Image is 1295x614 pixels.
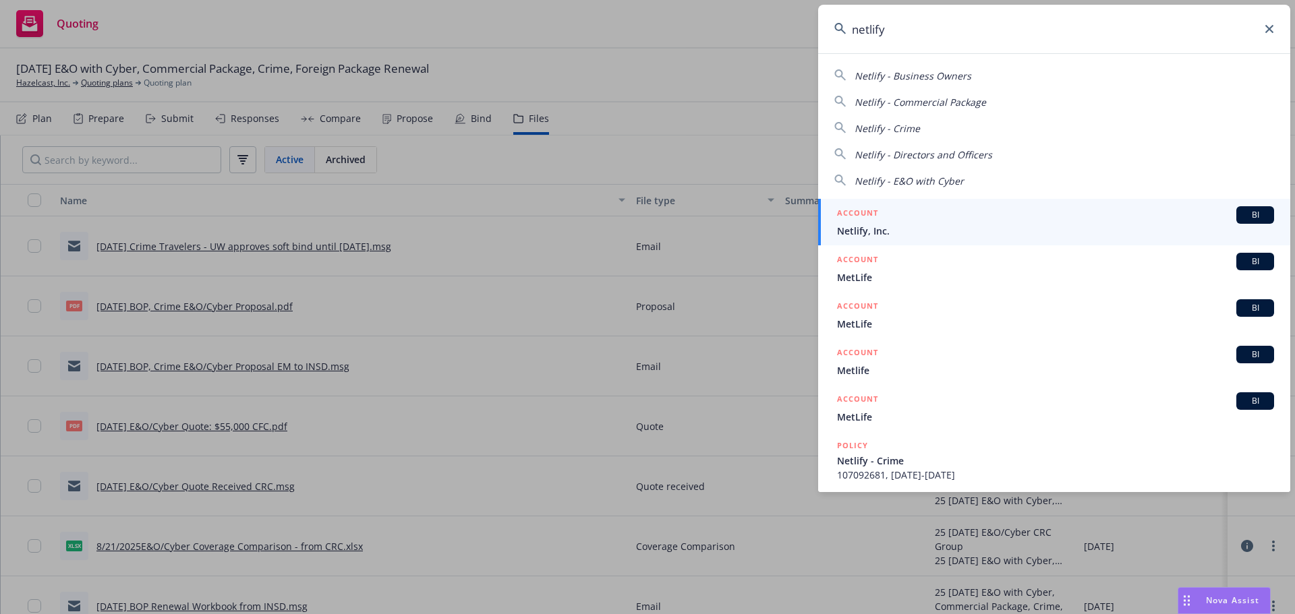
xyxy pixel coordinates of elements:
[837,299,878,315] h5: ACCOUNT
[837,363,1274,377] span: Metlife
[855,96,986,109] span: Netlify - Commercial Package
[818,385,1290,431] a: ACCOUNTBIMetLife
[1242,395,1269,407] span: BI
[837,439,868,452] h5: POLICY
[1242,209,1269,221] span: BI
[855,122,920,135] span: Netlify - Crime
[837,206,878,222] h5: ACCOUNT
[837,253,878,269] h5: ACCOUNT
[855,148,992,161] span: Netlify - Directors and Officers
[855,175,964,187] span: Netlify - E&O with Cyber
[837,224,1274,238] span: Netlify, Inc.
[818,338,1290,385] a: ACCOUNTBIMetlife
[837,410,1274,424] span: MetLife
[837,454,1274,468] span: Netlify - Crime
[837,317,1274,331] span: MetLife
[1242,348,1269,361] span: BI
[855,69,971,82] span: Netlify - Business Owners
[818,199,1290,245] a: ACCOUNTBINetlify, Inc.
[818,431,1290,489] a: POLICYNetlify - Crime107092681, [DATE]-[DATE]
[818,245,1290,292] a: ACCOUNTBIMetLife
[1206,594,1259,606] span: Nova Assist
[1178,587,1271,614] button: Nova Assist
[1242,255,1269,268] span: BI
[837,346,878,362] h5: ACCOUNT
[837,270,1274,284] span: MetLife
[837,392,878,408] h5: ACCOUNT
[1242,302,1269,314] span: BI
[818,5,1290,53] input: Search...
[818,292,1290,338] a: ACCOUNTBIMetLife
[837,468,1274,482] span: 107092681, [DATE]-[DATE]
[1178,588,1195,613] div: Drag to move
